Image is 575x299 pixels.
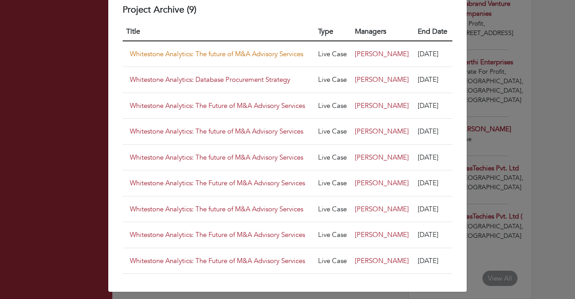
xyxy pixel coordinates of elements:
[355,230,409,239] a: [PERSON_NAME]
[414,170,452,196] td: [DATE]
[355,101,409,110] a: [PERSON_NAME]
[414,222,452,248] td: [DATE]
[355,256,409,265] a: [PERSON_NAME]
[130,205,303,214] a: Whitestone Analytics: The future of M&A Advisory Services
[414,119,452,145] td: [DATE]
[123,4,452,15] h4: Project Archive (9)
[314,119,351,145] td: Live Case
[130,230,305,239] a: Whitestone Analytics: The Future of M&A Advisory Services
[414,22,452,41] th: End Date
[130,127,303,136] a: Whitestone Analytics: The future of M&A Advisory Services
[414,196,452,222] td: [DATE]
[314,93,351,119] td: Live Case
[414,144,452,170] td: [DATE]
[414,41,452,67] td: [DATE]
[314,41,351,67] td: Live Case
[123,22,314,41] th: Title
[130,75,290,84] a: Whitestone Analytics: Database Procurement Strategy
[314,170,351,196] td: Live Case
[314,22,351,41] th: Type
[314,222,351,248] td: Live Case
[355,75,409,84] a: [PERSON_NAME]
[355,205,409,214] a: [PERSON_NAME]
[130,49,303,58] a: Whitestone Analytics: The future of M&A Advisory Services
[130,179,305,187] a: Whitestone Analytics: The Future of M&A Advisory Services
[130,256,305,265] a: Whitestone Analytics: The Future of M&A Advisory Services
[314,196,351,222] td: Live Case
[355,127,409,136] a: [PERSON_NAME]
[314,248,351,274] td: Live Case
[314,144,351,170] td: Live Case
[414,93,452,119] td: [DATE]
[414,67,452,93] td: [DATE]
[414,248,452,274] td: [DATE]
[355,49,409,58] a: [PERSON_NAME]
[351,22,414,41] th: Managers
[314,67,351,93] td: Live Case
[355,179,409,187] a: [PERSON_NAME]
[130,101,305,110] a: Whitestone Analytics: The Future of M&A Advisory Services
[130,153,303,162] a: Whitestone Analytics: The future of M&A Advisory Services
[355,153,409,162] a: [PERSON_NAME]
